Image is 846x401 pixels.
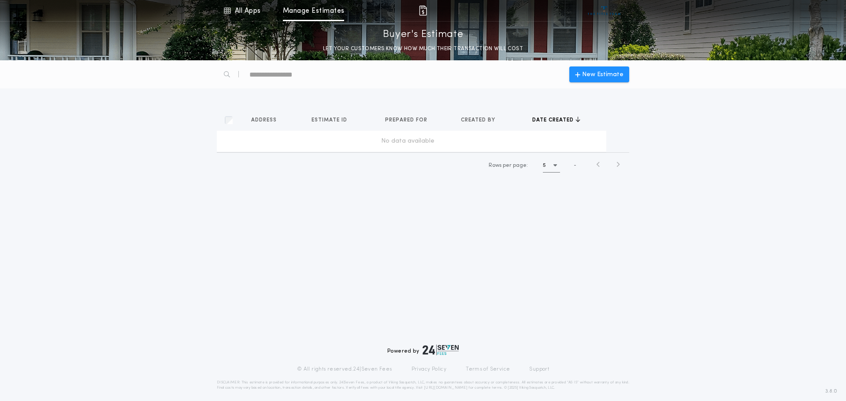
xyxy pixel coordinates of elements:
[569,66,629,82] button: New Estimate
[412,366,447,373] a: Privacy Policy
[543,158,560,173] button: 5
[424,386,468,390] a: [URL][DOMAIN_NAME]
[314,44,532,53] p: LET YOUR CUSTOMERS KNOW HOW MUCH THEIR TRANSACTION WILL COST
[385,117,429,124] span: Prepared for
[387,345,459,355] div: Powered by
[220,137,596,146] div: No data available
[543,161,546,170] h1: 5
[461,116,502,125] button: Created by
[461,117,497,124] span: Created by
[532,116,580,125] button: Date created
[251,117,278,124] span: Address
[312,116,354,125] button: Estimate ID
[297,366,392,373] p: © All rights reserved. 24|Seven Fees
[217,380,629,390] p: DISCLAIMER: This estimate is provided for informational purposes only. 24|Seven Fees, a product o...
[529,366,549,373] a: Support
[418,5,428,16] img: img
[466,366,510,373] a: Terms of Service
[574,162,576,169] span: -
[489,163,528,168] span: Rows per page:
[383,28,464,42] p: Buyer's Estimate
[532,117,575,124] span: Date created
[423,345,459,355] img: logo
[588,6,621,15] img: vs-icon
[251,116,283,125] button: Address
[312,117,349,124] span: Estimate ID
[582,70,623,79] span: New Estimate
[825,387,837,395] span: 3.8.0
